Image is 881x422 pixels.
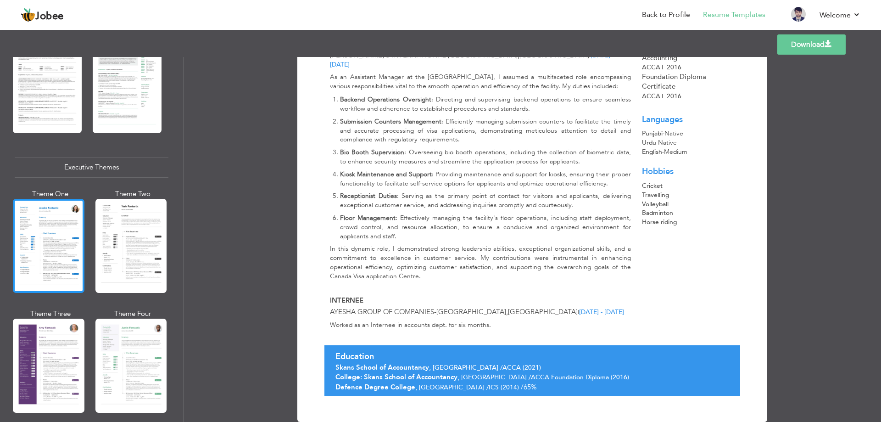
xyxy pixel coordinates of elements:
[611,373,629,382] span: ( )
[502,363,521,372] span: ACCA
[415,383,417,392] span: ,
[340,191,630,210] p: : Serving as the primary point of contact for visitors and applicants, delivering exceptional cus...
[340,191,396,200] strong: Receptionist Duties
[330,51,446,60] span: [PERSON_NAME]'s International
[642,34,726,62] span: Intermediate Certificate in Financial and Management Accounting
[642,72,706,91] span: Foundation Diploma Certificate
[419,383,485,392] span: [GEOGRAPHIC_DATA]
[663,130,664,137] span: -
[642,191,735,200] div: Travelling
[656,139,658,146] span: -
[335,372,457,382] span: College: Skans School of Accountancy
[97,189,169,199] div: Theme Two
[642,10,690,20] a: Back to Profile
[330,51,614,69] span: [DATE] - [DATE]
[502,383,517,392] span: 2014
[486,383,489,392] span: /
[703,10,765,20] a: Resume Templates
[330,244,631,281] p: In this dynamic role, I demonstrated strong leadership abilities, exceptional organizational skil...
[15,189,86,199] div: Theme One
[461,373,527,382] span: [GEOGRAPHIC_DATA]
[579,308,624,316] span: [DATE] - [DATE]
[662,92,681,101] span: | 2016
[330,296,363,305] span: Internee
[21,8,35,23] img: jobee.io
[664,129,683,138] span: Native
[330,73,631,91] p: As an Assistant Manager at the [GEOGRAPHIC_DATA], I assumed a multifaceted role encompassing vari...
[433,363,498,372] span: [GEOGRAPHIC_DATA]
[330,307,434,316] span: AYESHA GROUP OF COMPANIES
[446,51,448,60] span: -
[642,114,735,126] div: Languages
[777,34,846,55] a: Download
[500,363,502,372] span: /
[642,208,735,218] div: Badminton
[524,363,539,372] span: 2021
[613,373,627,382] span: 2016
[523,363,541,372] span: ( )
[642,200,735,209] div: Volleyball
[335,363,429,372] span: Skans School of Accountancy
[324,321,636,330] div: Worked as an Internee in accounts dept. for six months.
[531,373,609,382] span: ACCA Foundation Diploma
[820,10,860,21] a: Welcome
[340,117,441,126] strong: Submission Counters Management
[340,95,630,113] p: : Directing and supervising backend operations to ensure seamless workflow and adherence to estab...
[340,170,630,188] p: : Providing maintenance and support for kiosks, ensuring their proper functionality to facilitate...
[457,372,459,382] span: ,
[340,214,396,222] strong: Floor Management
[791,7,806,22] img: Profile Img
[35,11,64,22] span: Jobee
[340,148,630,166] p: : Overseeing bio booth operations, including the collection of biometric data, to enhance securit...
[340,117,630,144] p: : Efficiently managing submission counters to facilitate the timely and accurate processing of vi...
[642,129,663,138] span: Punjabi
[521,383,536,392] span: /
[448,51,518,60] span: [GEOGRAPHIC_DATA]
[642,63,660,72] span: ACCA
[664,147,687,156] span: Medium
[642,181,735,191] div: Cricket
[662,63,681,72] span: | 2016
[642,92,660,101] span: ACCA
[335,351,374,362] span: Education
[589,51,591,60] span: |
[642,218,735,236] div: Horse riding
[506,307,508,316] span: ,
[21,8,64,23] a: Jobee
[662,148,664,156] span: -
[642,138,656,147] span: Urdu
[529,373,531,382] span: /
[434,307,436,316] span: -
[436,307,506,316] span: [GEOGRAPHIC_DATA]
[501,383,519,392] span: ( )
[340,95,431,104] strong: Backend Operations Oversight
[429,363,431,372] span: ,
[508,307,578,316] span: [GEOGRAPHIC_DATA]
[642,147,662,156] span: English
[97,309,169,319] div: Theme Four
[524,383,536,392] span: 65%
[518,51,519,60] span: ,
[340,148,404,157] strong: Bio Booth Supervision
[489,383,499,392] span: ICS
[15,158,168,177] div: Executive Themes
[658,138,677,147] span: Native
[335,383,415,392] span: Defence Degree College
[578,308,579,316] span: |
[340,214,630,241] p: : Effectively managing the facility's floor operations, including staff deployment, crowd control...
[519,51,589,60] span: [GEOGRAPHIC_DATA]
[15,309,86,319] div: Theme Three
[340,170,431,179] strong: Kiosk Maintenance and Support
[642,166,735,178] div: Hobbies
